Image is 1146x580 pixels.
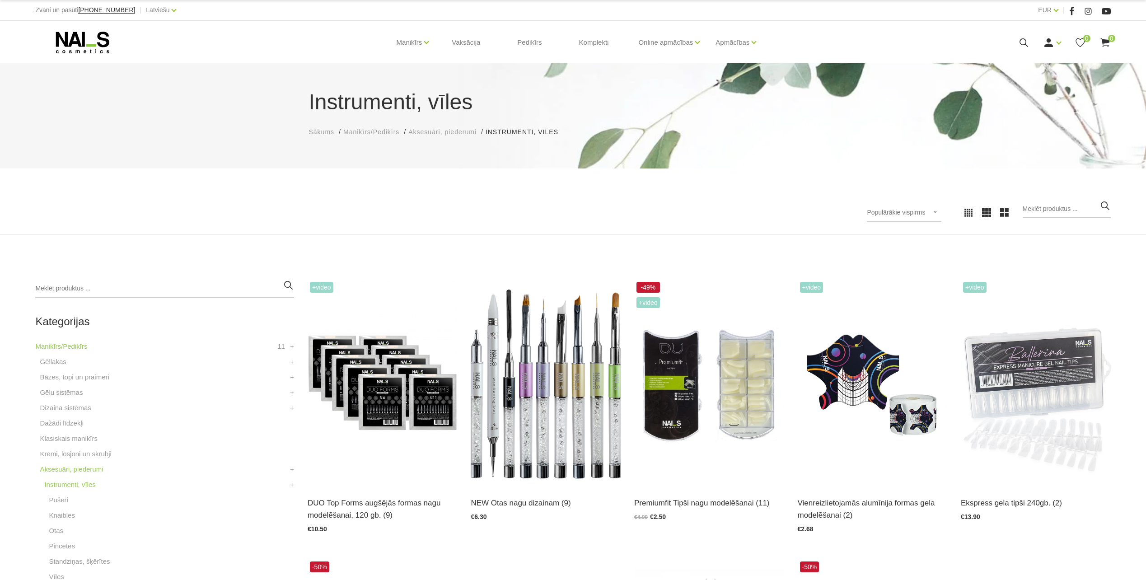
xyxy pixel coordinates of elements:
[1023,200,1111,218] input: Meklēt produktus ...
[35,341,87,352] a: Manikīrs/Pedikīrs
[486,127,567,137] li: Instrumenti, vīles
[634,514,648,520] span: €4.90
[798,497,948,521] a: Vienreizlietojamās alumīnija formas gela modelēšanai (2)
[290,372,294,383] a: +
[290,341,294,352] a: +
[140,5,141,16] span: |
[290,387,294,398] a: +
[49,495,68,505] a: Pušeri
[309,128,335,136] span: Sākums
[471,497,621,509] a: NEW Otas nagu dizainam (9)
[634,280,784,486] img: Plānas, elastīgas formas. To īpašā forma sniedz iespēju modelēt nagus ar paralēlām sānu malām, kā...
[40,372,109,383] a: Bāzes, topi un praimeri
[343,127,399,137] a: Manikīrs/Pedikīrs
[40,402,91,413] a: Dizaina sistēmas
[961,513,980,520] span: €13.90
[40,449,111,459] a: Krēmi, losjoni un skrubji
[146,5,169,15] a: Latviešu
[290,402,294,413] a: +
[798,525,814,533] span: €2.68
[40,433,98,444] a: Klasiskais manikīrs
[638,24,693,61] a: Online apmācības
[636,297,660,308] span: +Video
[277,341,285,352] span: 11
[309,127,335,137] a: Sākums
[40,387,83,398] a: Gēlu sistēmas
[40,464,103,475] a: Aksesuāri, piederumi
[49,510,75,521] a: Knaibles
[49,525,63,536] a: Otas
[40,418,84,429] a: Dažādi līdzekļi
[1038,5,1052,15] a: EUR
[650,513,666,520] span: €2.50
[343,128,399,136] span: Manikīrs/Pedikīrs
[310,561,329,572] span: -50%
[408,127,477,137] a: Aksesuāri, piederumi
[1075,37,1086,48] a: 0
[634,497,784,509] a: Premiumfit Tipši nagu modelēšanai (11)
[471,513,486,520] span: €6.30
[49,556,110,567] a: Standziņas, šķērītes
[40,356,66,367] a: Gēllakas
[961,497,1111,509] a: Ekspress gela tipši 240gb. (2)
[309,86,837,118] h1: Instrumenti, vīles
[961,280,1111,486] img: Ekpress gela tipši pieaudzēšanai 240 gab.Gela nagu pieaudzēšana vēl nekad nav bijusi tik vienkārš...
[572,21,616,64] a: Komplekti
[1063,5,1065,16] span: |
[44,479,95,490] a: Instrumenti, vīles
[1108,35,1115,42] span: 0
[716,24,749,61] a: Apmācības
[800,282,823,293] span: +Video
[78,6,135,14] span: [PHONE_NUMBER]
[510,21,549,64] a: Pedikīrs
[78,7,135,14] a: [PHONE_NUMBER]
[636,282,660,293] span: -49%
[308,280,458,486] img: #1 • Mazs(S) sāna arkas izliekums, normāls/vidējs C izliekums, garā forma • Piemērota standarta n...
[35,5,135,16] div: Zvani un pasūti
[444,21,487,64] a: Vaksācija
[471,280,621,486] img: Dažāda veida dizaina otas:- Art Magnetics tools- Spatula Tool- Fork Brush #6- Art U Slant- Oval #...
[867,209,925,216] span: Populārākie vispirms
[290,479,294,490] a: +
[35,316,294,327] h2: Kategorijas
[1099,37,1111,48] a: 0
[408,128,477,136] span: Aksesuāri, piederumi
[963,282,987,293] span: +Video
[800,561,819,572] span: -50%
[290,464,294,475] a: +
[308,497,458,521] a: DUO Top Forms augšējās formas nagu modelēšanai, 120 gb. (9)
[308,525,327,533] span: €10.50
[1083,35,1090,42] span: 0
[798,280,948,486] img: Īpaši noturīgas modelēšanas formas, kas maksimāli atvieglo meistara darbu. Izcili cietas, maksimā...
[49,541,75,552] a: Pincetes
[397,24,422,61] a: Manikīrs
[310,282,333,293] span: +Video
[290,356,294,367] a: +
[35,280,294,298] input: Meklēt produktus ...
